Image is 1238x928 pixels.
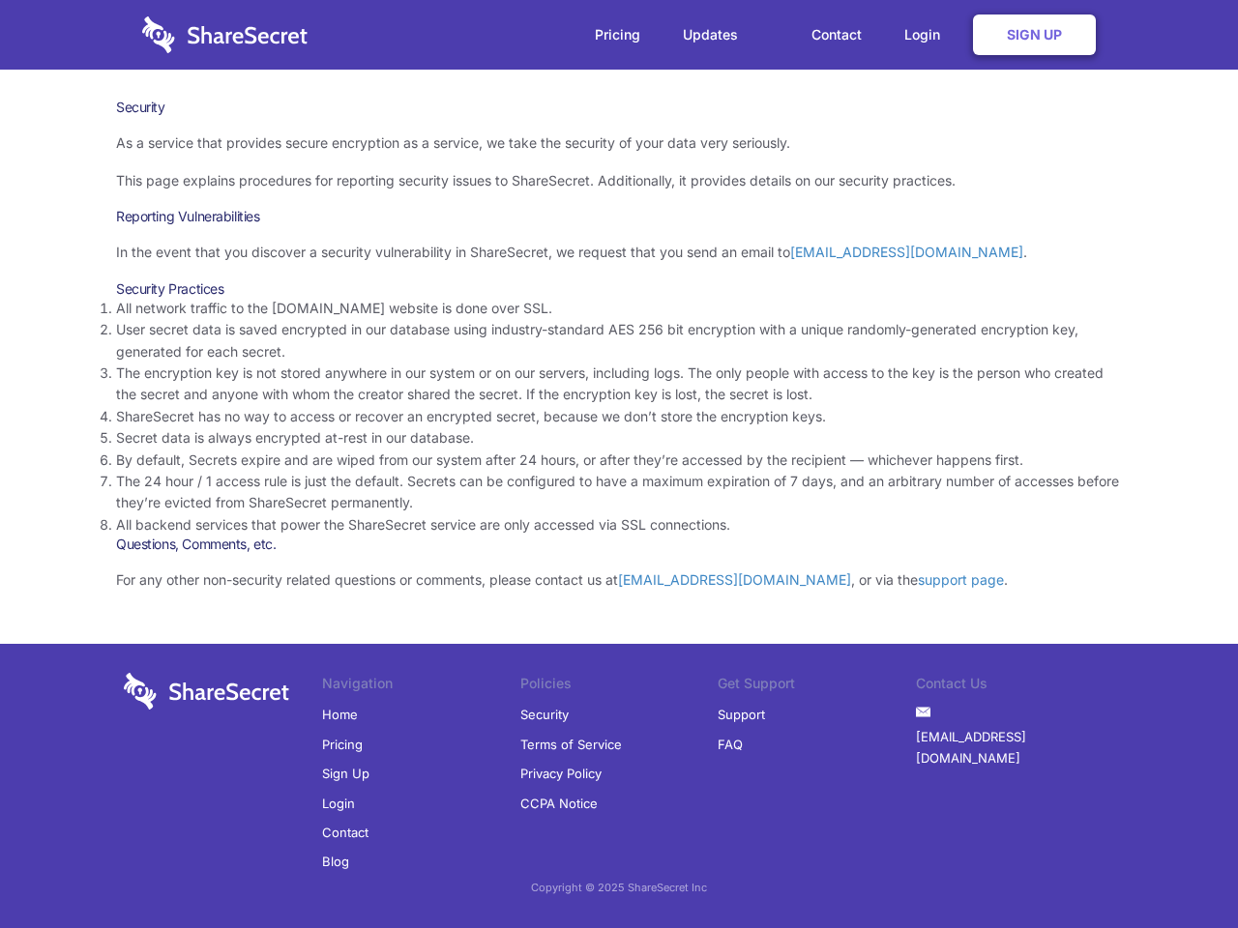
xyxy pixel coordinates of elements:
[116,170,1122,191] p: This page explains procedures for reporting security issues to ShareSecret. Additionally, it prov...
[718,700,765,729] a: Support
[973,14,1096,55] a: Sign Up
[575,5,660,65] a: Pricing
[322,818,368,847] a: Contact
[520,759,602,788] a: Privacy Policy
[116,319,1122,362] li: User secret data is saved encrypted in our database using industry-standard AES 256 bit encryptio...
[116,427,1122,449] li: Secret data is always encrypted at-rest in our database.
[116,298,1122,319] li: All network traffic to the [DOMAIN_NAME] website is done over SSL.
[322,700,358,729] a: Home
[520,789,598,818] a: CCPA Notice
[124,673,289,710] img: logo-wordmark-white-trans-d4663122ce5f474addd5e946df7df03e33cb6a1c49d2221995e7729f52c070b2.svg
[520,700,569,729] a: Security
[116,242,1122,263] p: In the event that you discover a security vulnerability in ShareSecret, we request that you send ...
[116,99,1122,116] h1: Security
[916,722,1114,773] a: [EMAIL_ADDRESS][DOMAIN_NAME]
[520,673,719,700] li: Policies
[116,208,1122,225] h3: Reporting Vulnerabilities
[322,789,355,818] a: Login
[116,569,1122,591] p: For any other non-security related questions or comments, please contact us at , or via the .
[322,847,349,876] a: Blog
[885,5,969,65] a: Login
[116,406,1122,427] li: ShareSecret has no way to access or recover an encrypted secret, because we don’t store the encry...
[322,730,363,759] a: Pricing
[322,759,369,788] a: Sign Up
[116,280,1122,298] h3: Security Practices
[718,673,916,700] li: Get Support
[916,673,1114,700] li: Contact Us
[116,471,1122,514] li: The 24 hour / 1 access rule is just the default. Secrets can be configured to have a maximum expi...
[116,536,1122,553] h3: Questions, Comments, etc.
[116,132,1122,154] p: As a service that provides secure encryption as a service, we take the security of your data very...
[618,571,851,588] a: [EMAIL_ADDRESS][DOMAIN_NAME]
[792,5,881,65] a: Contact
[116,362,1122,406] li: The encryption key is not stored anywhere in our system or on our servers, including logs. The on...
[718,730,743,759] a: FAQ
[520,730,622,759] a: Terms of Service
[142,16,308,53] img: logo-wordmark-white-trans-d4663122ce5f474addd5e946df7df03e33cb6a1c49d2221995e7729f52c070b2.svg
[116,514,1122,536] li: All backend services that power the ShareSecret service are only accessed via SSL connections.
[322,673,520,700] li: Navigation
[116,449,1122,471] li: By default, Secrets expire and are wiped from our system after 24 hours, or after they’re accesse...
[790,244,1023,260] a: [EMAIL_ADDRESS][DOMAIN_NAME]
[918,571,1004,588] a: support page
